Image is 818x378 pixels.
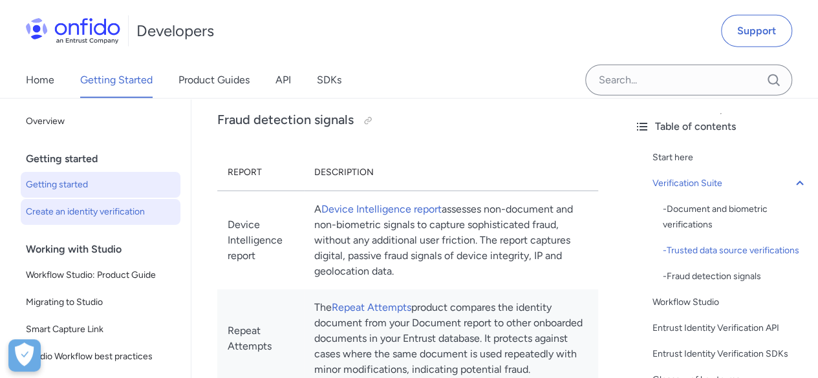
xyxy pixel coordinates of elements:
[26,236,186,262] div: Working with Studio
[275,62,291,98] a: API
[217,110,598,131] h3: Fraud detection signals
[26,114,175,129] span: Overview
[304,191,598,289] td: A assesses non-document and non-biometric signals to capture sophisticated fraud, without any add...
[21,109,180,134] a: Overview
[217,154,304,191] th: Report
[26,177,175,193] span: Getting started
[21,199,180,225] a: Create an identity verification
[317,62,341,98] a: SDKs
[652,176,808,191] a: Verification Suite
[321,203,442,215] a: Device Intelligence report
[80,62,153,98] a: Getting Started
[634,119,808,134] div: Table of contents
[26,18,120,44] img: Onfido Logo
[652,346,808,362] a: Entrust Identity Verification SDKs
[26,349,175,364] span: Studio Workflow best practices
[721,15,792,47] a: Support
[26,295,175,310] span: Migrating to Studio
[21,172,180,198] a: Getting started
[26,204,175,220] span: Create an identity verification
[652,320,808,336] a: Entrust Identity Verification API
[178,62,250,98] a: Product Guides
[652,295,808,310] a: Workflow Studio
[26,322,175,337] span: Smart Capture Link
[663,243,808,258] div: - Trusted data source verifications
[663,269,808,284] div: - Fraud detection signals
[663,202,808,233] a: -Document and biometric verifications
[26,268,175,283] span: Workflow Studio: Product Guide
[332,301,411,313] a: Repeat Attempts
[663,243,808,258] a: -Trusted data source verifications
[663,202,808,233] div: - Document and biometric verifications
[304,154,598,191] th: Description
[663,269,808,284] a: -Fraud detection signals
[21,317,180,342] a: Smart Capture Link
[21,262,180,288] a: Workflow Studio: Product Guide
[26,62,54,98] a: Home
[21,344,180,370] a: Studio Workflow best practices
[652,150,808,165] a: Start here
[8,339,41,372] button: Open Preferences
[217,191,304,289] td: Device Intelligence report
[21,289,180,315] a: Migrating to Studio
[26,146,186,172] div: Getting started
[8,339,41,372] div: Cookie Preferences
[585,65,792,96] input: Onfido search input field
[136,21,214,41] h1: Developers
